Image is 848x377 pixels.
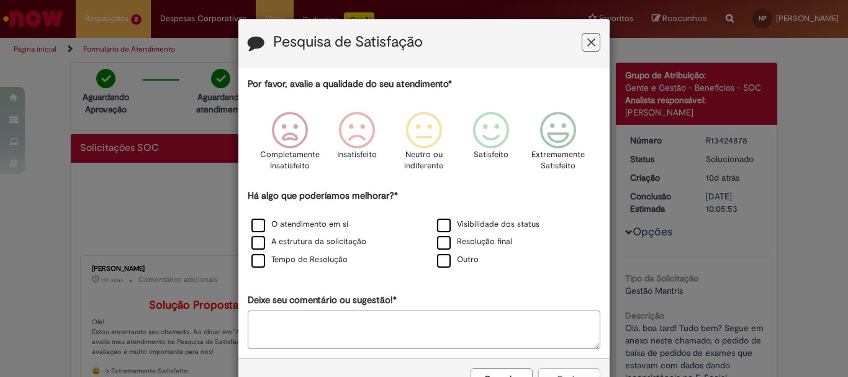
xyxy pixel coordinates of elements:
[402,149,446,172] p: Neutro ou indiferente
[251,236,366,248] label: A estrutura da solicitação
[437,254,479,266] label: Outro
[251,254,348,266] label: Tempo de Resolução
[474,149,508,161] p: Satisfeito
[531,149,585,172] p: Extremamente Satisfeito
[337,149,377,161] p: Insatisfeito
[251,219,348,230] label: O atendimento em si
[273,34,423,50] label: Pesquisa de Satisfação
[258,102,321,188] div: Completamente Insatisfeito
[248,189,600,270] div: Há algo que poderíamos melhorar?*
[437,236,512,248] label: Resolução final
[248,78,452,91] label: Por favor, avalie a qualidade do seu atendimento*
[526,102,590,188] div: Extremamente Satisfeito
[392,102,456,188] div: Neutro ou indiferente
[260,149,320,172] p: Completamente Insatisfeito
[459,102,523,188] div: Satisfeito
[248,294,397,307] label: Deixe seu comentário ou sugestão!*
[437,219,539,230] label: Visibilidade dos status
[325,102,389,188] div: Insatisfeito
